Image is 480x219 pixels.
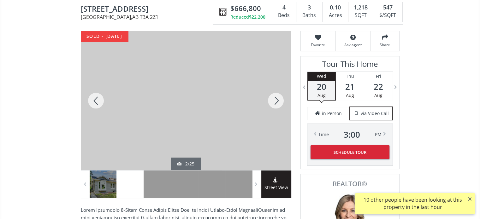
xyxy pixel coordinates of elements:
div: 3 [299,3,319,12]
div: 0.10 [326,3,345,12]
div: 2/25 [177,161,194,167]
div: Thu [336,72,364,81]
span: 1,218 [353,3,368,12]
span: Aug [374,92,382,98]
span: Ask agent [339,42,367,48]
span: Street View [261,184,291,191]
div: Reduced [230,14,265,20]
span: $22,200 [249,14,265,20]
span: Favorite [304,42,332,48]
div: Baths [299,11,319,20]
div: 547 [376,3,399,12]
span: 21 [336,82,364,91]
button: × [465,193,475,205]
div: 10 other people have been looking at this property in the last hour [358,196,467,211]
div: Acres [326,11,345,20]
div: $/SQFT [376,11,399,20]
span: Aug [346,92,354,98]
span: 3 : 00 [344,130,360,139]
span: 268 Edgeland Road NW [81,5,216,14]
div: Beds [275,11,293,20]
span: in Person [322,110,342,117]
div: Wed [308,72,335,81]
span: [GEOGRAPHIC_DATA] , AB T3A 2Z1 [81,14,216,20]
div: Fri [364,72,393,81]
span: REALTOR® [308,181,392,187]
button: Schedule Tour [311,145,389,159]
div: 4 [275,3,293,12]
span: $666,800 [230,3,261,13]
span: Share [374,42,396,48]
div: 268 Edgeland Road NW Calgary, AB T3A 2Z1 - Photo 2 of 25 [81,31,291,170]
div: Time PM [318,130,382,139]
div: SQFT [352,11,370,20]
span: Aug [317,92,326,98]
span: via Video Call [361,110,389,117]
span: 22 [364,82,393,91]
h3: Tour This Home [307,60,393,72]
div: sold - [DATE] [81,31,128,42]
span: 20 [308,82,335,91]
